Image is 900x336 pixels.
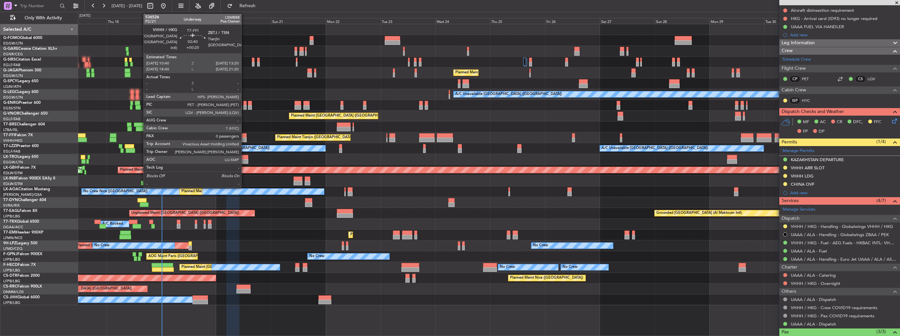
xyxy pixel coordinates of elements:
[791,297,836,302] a: UAAA / ALA - Dispatch
[803,128,808,135] span: FP
[3,122,45,126] a: T7-BREChallenger 604
[789,75,800,83] div: CP
[291,111,394,121] div: Planned Maint [GEOGRAPHIC_DATA] ([GEOGRAPHIC_DATA])
[3,192,42,197] a: [PERSON_NAME]/QSA
[3,187,18,191] span: LX-AOA
[3,133,15,137] span: T7-FFI
[3,133,33,137] a: T7-FFIFalcon 7X
[20,1,58,11] input: Trip Number
[3,47,57,51] a: G-GARECessna Citation XLS+
[3,177,55,180] a: LX-INBFalcon 900EX EASy II
[3,220,17,224] span: T7-TRX
[791,313,874,319] a: VHHH / HKG - Pax COVID19 requirements
[112,3,142,9] span: [DATE] - [DATE]
[791,173,813,179] div: VHHH LDG
[3,257,20,262] a: LFPB/LBG
[3,289,24,294] a: DNMM/LOS
[790,32,897,38] div: Add new
[3,41,23,46] a: EGGW/LTN
[782,47,793,55] span: Crew
[3,112,48,116] a: G-VNORChallenger 650
[326,18,380,24] div: Mon 22
[3,68,18,72] span: G-JAGA
[3,231,16,234] span: T7-EMI
[853,119,863,125] span: DFC,
[545,18,600,24] div: Fri 26
[876,138,886,145] span: (1/4)
[3,274,17,278] span: CS-DTR
[3,106,21,111] a: EGSS/STN
[764,18,819,24] div: Tue 30
[435,18,490,24] div: Wed 24
[3,181,23,186] a: EDLW/DTM
[3,36,42,40] a: G-FOMOGlobal 6000
[3,209,37,213] a: T7-EAGLFalcon 8X
[102,219,123,229] div: A/C Booked
[277,133,354,142] div: Planned Maint Tianjin ([GEOGRAPHIC_DATA])
[3,138,23,143] a: VHHH/HKG
[181,187,255,196] div: Planned Maint Nice ([GEOGRAPHIC_DATA])
[3,144,39,148] a: T7-LZZIPraetor 600
[3,122,17,126] span: T7-BRE
[309,252,324,261] div: No Crew
[782,108,844,116] span: Dispatch Checks and Weather
[876,197,886,204] span: (4/7)
[148,252,217,261] div: AOG Maint Paris ([GEOGRAPHIC_DATA])
[3,160,23,165] a: EGGW/LTN
[3,235,23,240] a: LFMN/NCE
[3,295,17,299] span: CS-JHH
[163,143,270,153] div: A/C Unavailable [GEOGRAPHIC_DATA] ([GEOGRAPHIC_DATA])
[500,262,515,272] div: No Crew
[3,246,22,251] a: LFMD/CEQ
[3,101,19,105] span: G-ENRG
[3,79,38,83] a: G-SPCYLegacy 650
[3,198,46,202] a: T7-DYNChallenger 604
[803,119,809,125] span: MF
[3,63,20,67] a: EGLF/FAB
[868,76,882,82] a: LQV
[791,240,897,246] a: VHHH / HKG - Fuel - AEG Fuels - HKBAC INTL- VHHH / HKG
[3,241,16,245] span: 9H-LPZ
[3,203,20,208] a: EVRA/RIX
[7,13,71,23] button: Only With Activity
[790,190,897,196] div: Add new
[802,76,817,82] a: PET
[782,39,815,47] span: Leg Information
[600,18,655,24] div: Sat 27
[3,300,20,305] a: LFPB/LBG
[3,155,17,159] span: LX-TRO
[3,166,36,170] a: LX-GBHFalcon 7X
[855,75,866,83] div: CS
[656,208,742,218] div: Grounded [GEOGRAPHIC_DATA] (Al Maktoum Intl)
[876,328,886,335] span: (3/3)
[455,68,559,78] div: Planned Maint [GEOGRAPHIC_DATA] ([GEOGRAPHIC_DATA])
[3,149,20,154] a: EGLF/FAB
[802,98,817,103] a: HYC
[83,187,148,196] div: No Crew Nice ([GEOGRAPHIC_DATA])
[783,56,811,63] a: Schedule Crew
[791,181,814,187] div: CHINA OVF
[3,79,17,83] span: G-SPCY
[533,241,548,251] div: No Crew
[3,252,42,256] a: F-GPNJFalcon 900EX
[3,252,17,256] span: F-GPNJ
[782,197,799,205] span: Services
[3,295,40,299] a: CS-JHHGlobal 6000
[3,112,19,116] span: G-VNOR
[3,52,23,57] a: EGNR/CEG
[216,18,271,24] div: Sat 20
[602,143,708,153] div: A/C Unavailable [GEOGRAPHIC_DATA] ([GEOGRAPHIC_DATA])
[455,89,562,99] div: A/C Unavailable [GEOGRAPHIC_DATA] ([GEOGRAPHIC_DATA])
[782,328,789,336] span: Pax
[3,127,18,132] a: LTBA/ISL
[3,225,23,230] a: DGAA/ACC
[3,198,18,202] span: T7-DYN
[52,18,107,24] div: Wed 17
[782,65,806,72] span: Flight Crew
[3,187,50,191] a: LX-AOACitation Mustang
[782,215,800,222] span: Dispatch
[3,101,41,105] a: G-ENRGPraetor 600
[3,47,18,51] span: G-GARE
[655,18,709,24] div: Sun 28
[3,58,41,62] a: G-SIRSCitation Excel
